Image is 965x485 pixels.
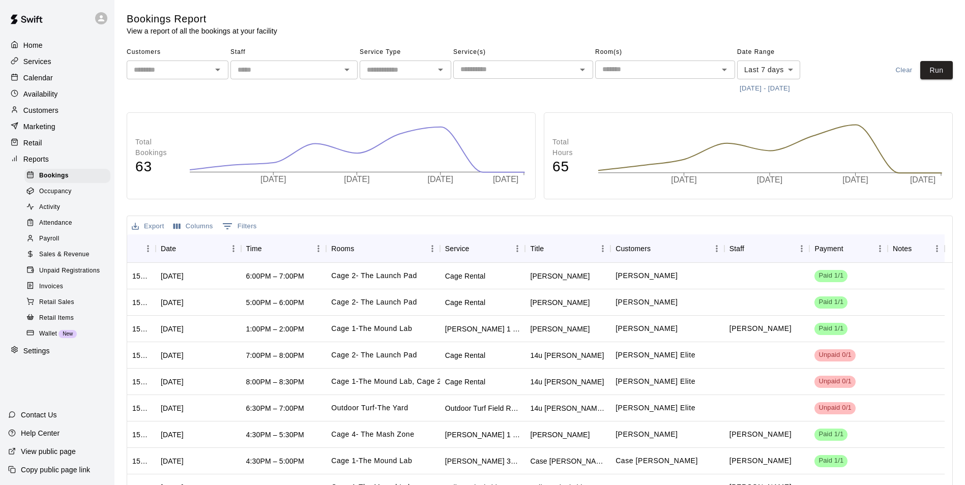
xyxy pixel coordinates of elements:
tspan: [DATE] [842,176,868,185]
tspan: [DATE] [344,175,369,184]
p: Calendar [23,73,53,83]
div: 1509968 [132,324,151,334]
button: Sort [354,241,368,256]
button: Export [129,219,167,234]
p: Help Center [21,428,60,438]
p: Home [23,40,43,50]
div: Unpaid Registrations [24,264,110,278]
button: Menu [872,241,888,256]
span: Wallet [39,329,57,339]
span: Customers [127,44,228,60]
span: Activity [39,202,60,213]
button: Menu [794,241,809,256]
button: Open [340,63,354,77]
p: Samson Rodriguez [616,323,678,334]
span: Room(s) [595,44,735,60]
button: Menu [929,241,945,256]
span: Occupancy [39,187,72,197]
div: Services [8,54,106,69]
div: Invoices [24,280,110,294]
div: Customers [616,234,651,263]
span: Service Type [360,44,451,60]
a: Reports [8,151,106,167]
a: Home [8,38,106,53]
div: Customers [610,234,724,263]
div: 6:30PM – 7:00PM [246,403,304,413]
span: New [59,331,77,337]
div: Thu, Oct 09, 2025 [161,403,184,413]
div: Case Campbell [530,456,605,466]
div: Staff [724,234,810,263]
p: Outdoor Turf-The Yard [331,403,408,413]
div: Retail [8,135,106,150]
p: Cage 1-The Mound Lab, Cage 2- The Launch Pad [331,376,502,387]
div: Date [161,234,176,263]
div: Chad Massengale 1 Hr Lesson (pitching, hitting, catching or fielding) [445,324,520,334]
div: 14u Ramirez [530,377,604,387]
div: WalletNew [24,327,110,341]
div: Attendance [24,216,110,230]
p: Services [23,56,51,67]
a: Retail Sales [24,294,114,310]
div: Fri, Oct 10, 2025 [161,456,184,466]
button: Sort [912,241,926,256]
button: Menu [709,241,724,256]
a: WalletNew [24,326,114,342]
tspan: [DATE] [493,175,518,184]
div: 7:00PM – 8:00PM [246,350,304,360]
div: Brayden Richter [530,430,590,440]
div: Fri, Oct 10, 2025 [161,297,184,308]
span: Service(s) [453,44,593,60]
h4: 63 [135,158,179,176]
div: 1507514 [132,456,151,466]
div: Jeremy Almaguer 1 Hr Lesson (hitting, fielding) [445,430,520,440]
div: Service [445,234,470,263]
p: Cage 2- The Launch Pad [331,350,417,360]
a: Unpaid Registrations [24,263,114,279]
div: Date [156,234,241,263]
div: Retail Items [24,311,110,325]
a: Marketing [8,119,106,134]
p: Cage 4- The Mash Zone [331,429,414,440]
span: Staff [230,44,358,60]
a: Customers [8,103,106,118]
div: 8:00PM – 8:30PM [246,377,304,387]
button: Sort [651,241,665,256]
h5: Bookings Report [127,12,277,26]
a: Invoices [24,279,114,294]
div: 4:30PM – 5:30PM [246,430,304,440]
span: Bookings [39,171,69,181]
div: Samson Rodriguez [530,324,590,334]
a: Attendance [24,216,114,231]
button: Show filters [220,218,259,234]
div: 1508738 [132,403,151,413]
div: ID [127,234,156,263]
p: Cage 2- The Launch Pad [331,270,417,281]
div: Last 7 days [737,60,800,79]
p: Case Campbell [616,456,698,466]
div: Calendar [8,70,106,85]
div: Payroll [24,232,110,246]
span: Invoices [39,282,63,292]
span: Paid 1/1 [814,456,847,466]
div: Time [246,234,262,263]
button: Sort [132,241,147,256]
p: View a report of all the bookings at your facility [127,26,277,36]
div: 1508813 [132,350,151,360]
div: Thu, Oct 09, 2025 [161,377,184,387]
div: Has not paid: Marucci Elite [814,349,855,361]
div: Nathan Jefferson [530,297,590,308]
div: Outdoor Turf Field Rental [445,403,520,413]
span: Paid 1/1 [814,271,847,281]
tspan: [DATE] [756,176,782,185]
div: 1512074 [132,297,151,308]
p: Retail [23,138,42,148]
div: Has not paid: Marucci Elite [814,402,855,414]
button: Menu [140,241,156,256]
button: [DATE] - [DATE] [737,81,793,97]
div: Title [525,234,610,263]
div: Cage Rental [445,297,485,308]
p: Total Bookings [135,137,179,158]
p: Reports [23,154,49,164]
